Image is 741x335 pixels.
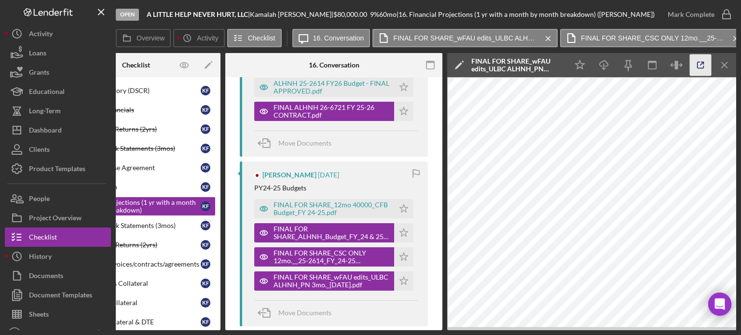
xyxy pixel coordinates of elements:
[5,121,111,140] button: Dashboard
[56,293,216,312] a: Vehicle as CollateralKF
[397,11,655,18] div: | 16. Financial Projections (1 yr with a month by month breakdown) ([PERSON_NAME])
[56,274,216,293] a: Real Estate as CollateralKF
[318,171,339,179] time: 2025-08-06 20:20
[201,124,210,134] div: K F
[262,171,316,179] div: [PERSON_NAME]
[29,228,57,249] div: Checklist
[201,240,210,250] div: K F
[29,140,50,161] div: Clients
[76,260,201,268] div: Customer invoices/contracts/agreements
[5,228,111,247] button: Checklist
[201,201,210,211] div: K F
[29,305,49,326] div: Sheets
[248,34,275,42] label: Checklist
[56,197,216,216] a: Financial Projections (1 yr with a month by month breakdown)KF
[5,305,111,324] button: Sheets
[76,241,201,249] div: Personal Tax Returns (2yrs)
[274,80,389,95] div: ALHNH 25-2614 FY26 Budget - FINAL APPROVED.pdf
[333,11,370,18] div: $80,000.00
[197,34,218,42] label: Activity
[29,159,85,181] div: Product Templates
[254,199,413,218] button: FINAL FOR SHARE_12mo 40000_CFB Budget_FY 24-25.pdf
[76,87,201,94] div: Business History (DSCR)
[76,199,201,214] div: Financial Projections (1 yr with a month by month breakdown)
[56,120,216,139] a: Business Tax Returns (2yrs)KF
[5,285,111,305] button: Document Templates
[76,106,201,114] div: Business Financials
[76,183,201,191] div: Business Plan
[5,63,111,82] button: Grants
[5,82,111,101] button: Educational
[254,184,306,192] div: PY24-25 Budgets
[370,11,379,18] div: 9 %
[668,5,714,24] div: Mark Complete
[29,43,46,65] div: Loans
[201,298,210,308] div: K F
[372,29,558,47] button: FINAL FOR SHARE_wFAU edits_ULBC ALHNH_PN 3mo._[DATE].pdf
[5,43,111,63] button: Loans
[122,61,150,69] div: Checklist
[173,29,224,47] button: Activity
[708,293,731,316] div: Open Intercom Messenger
[147,11,250,18] div: |
[29,24,53,46] div: Activity
[29,285,92,307] div: Document Templates
[76,299,201,307] div: Vehicle as Collateral
[201,144,210,153] div: K F
[201,317,210,327] div: K F
[56,139,216,158] a: Business Bank Statements (3mos)KF
[76,222,201,229] div: Personal Bank Statements (3mos)
[658,5,736,24] button: Mark Complete
[5,140,111,159] button: Clients
[254,78,413,97] button: ALHNH 25-2614 FY26 Budget - FINAL APPROVED.pdf
[227,29,282,47] button: Checklist
[313,34,364,42] label: 16. Conversation
[274,225,389,241] div: FINAL FOR SHARE_ALHNH_Budget_FY_24 & 25 PN 12 month.pdf
[201,105,210,115] div: K F
[201,259,210,269] div: K F
[76,145,201,152] div: Business Bank Statements (3mos)
[274,273,389,289] div: FINAL FOR SHARE_wFAU edits_ULBC ALHNH_PN 3mo._[DATE].pdf
[274,201,389,216] div: FINAL FOR SHARE_12mo 40000_CFB Budget_FY 24-25.pdf
[309,61,359,69] div: 16. Conversation
[56,235,216,255] a: Personal Tax Returns (2yrs)KF
[29,266,63,288] div: Documents
[29,189,50,211] div: People
[393,34,538,42] label: FINAL FOR SHARE_wFAU edits_ULBC ALHNH_PN 3mo._[DATE].pdf
[5,208,111,228] button: Project Overview
[137,34,165,42] label: Overview
[254,247,413,267] button: FINAL FOR SHARE_CSC ONLY 12mo.__25-2614_FY_24-25 Budget.pdf
[116,29,171,47] button: Overview
[254,223,413,242] button: FINAL FOR SHARE_ALHNH_Budget_FY_24 & 25 PN 12 month.pdf
[5,101,111,121] a: Long-Term
[471,57,563,73] div: FINAL FOR SHARE_wFAU edits_ULBC ALHNH_PN 3mo._[DATE].pdf
[5,24,111,43] button: Activity
[56,81,216,100] a: Business History (DSCR)KF
[250,11,333,18] div: Kamalah [PERSON_NAME] |
[116,9,139,21] div: Open
[56,216,216,235] a: Personal Bank Statements (3mos)KF
[201,279,210,288] div: K F
[56,158,216,177] a: Business Lease AgreementKF
[29,208,82,230] div: Project Overview
[76,164,201,172] div: Business Lease Agreement
[278,139,331,147] span: Move Documents
[56,312,216,332] a: Business Collateral & DTEKF
[5,266,111,285] button: Documents
[201,86,210,95] div: K F
[29,247,52,268] div: History
[29,101,61,123] div: Long-Term
[29,121,62,142] div: Dashboard
[5,159,111,178] button: Product Templates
